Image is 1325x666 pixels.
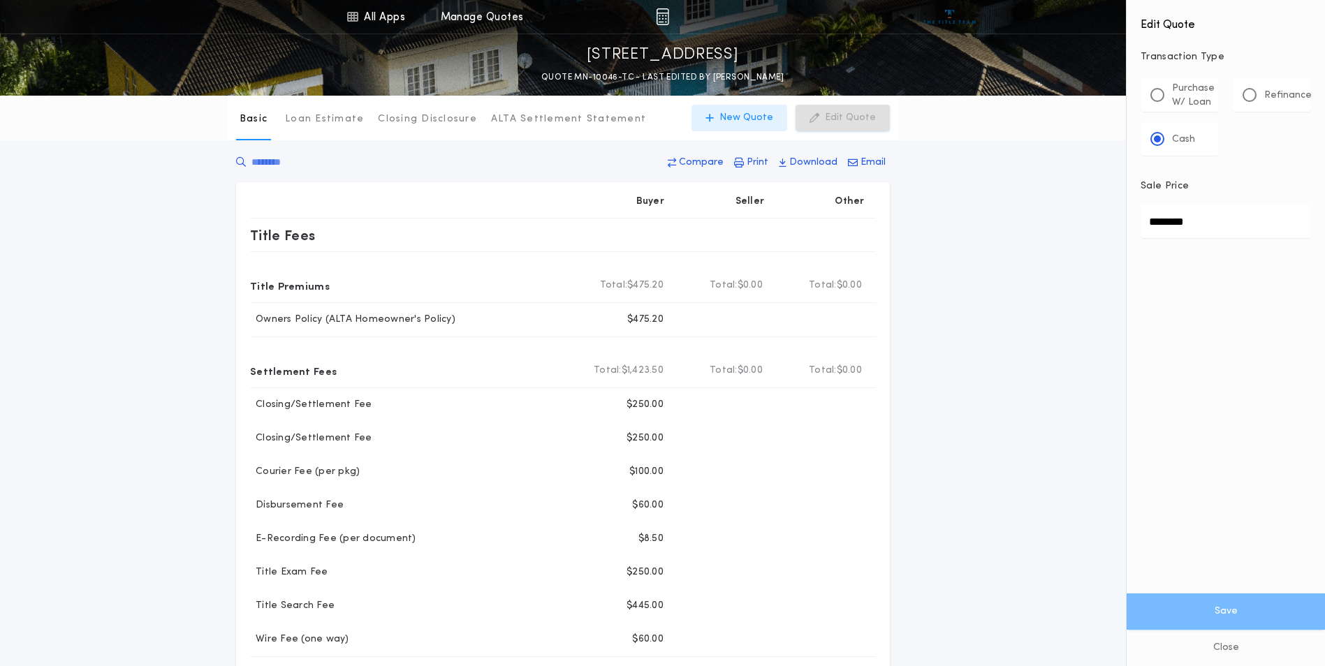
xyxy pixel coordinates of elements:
p: Closing/Settlement Fee [250,431,372,445]
p: [STREET_ADDRESS] [587,44,739,66]
button: Close [1127,630,1325,666]
p: Edit Quote [825,111,876,125]
p: $8.50 [638,532,664,546]
p: Loan Estimate [285,112,364,126]
p: Wire Fee (one way) [250,632,349,646]
p: E-Recording Fee (per document) [250,532,416,546]
button: New Quote [691,105,787,131]
p: $100.00 [629,465,664,479]
p: ALTA Settlement Statement [491,112,646,126]
p: Print [747,156,768,170]
p: Transaction Type [1141,50,1311,64]
p: Closing Disclosure [378,112,477,126]
span: $1,423.50 [622,364,664,378]
p: Purchase W/ Loan [1172,82,1215,110]
p: Seller [735,195,765,209]
p: QUOTE MN-10046-TC - LAST EDITED BY [PERSON_NAME] [541,71,784,84]
p: Title Premiums [250,274,330,297]
span: $475.20 [627,279,664,293]
p: $250.00 [627,431,664,445]
p: Disbursement Fee [250,498,344,512]
p: $250.00 [627,398,664,412]
span: $0.00 [837,364,862,378]
p: $475.20 [627,313,664,327]
img: img [656,8,669,25]
b: Total: [710,364,738,378]
p: Basic [240,112,268,126]
p: Settlement Fees [250,360,337,382]
p: Cash [1172,133,1195,147]
b: Total: [600,279,628,293]
span: $0.00 [738,279,763,293]
p: Other [835,195,865,209]
p: $60.00 [632,632,664,646]
p: Courier Fee (per pkg) [250,465,360,479]
p: Title Exam Fee [250,565,328,579]
p: Email [861,156,886,170]
button: Email [844,150,890,175]
span: $0.00 [837,279,862,293]
button: Compare [664,150,728,175]
p: New Quote [719,111,773,125]
p: Buyer [636,195,664,209]
span: $0.00 [738,364,763,378]
button: Download [775,150,842,175]
button: Save [1127,593,1325,630]
p: $60.00 [632,498,664,512]
h4: Edit Quote [1141,8,1311,34]
b: Total: [594,364,622,378]
p: Closing/Settlement Fee [250,398,372,412]
p: $250.00 [627,565,664,579]
p: Owners Policy (ALTA Homeowner's Policy) [250,313,455,327]
button: Edit Quote [796,105,890,131]
p: Sale Price [1141,179,1189,193]
p: Compare [679,156,724,170]
b: Total: [809,279,837,293]
b: Total: [710,279,738,293]
button: Print [730,150,773,175]
img: vs-icon [923,10,976,24]
b: Total: [809,364,837,378]
p: Title Search Fee [250,599,335,613]
p: Title Fees [250,224,316,246]
p: $445.00 [627,599,664,613]
p: Download [789,156,837,170]
p: Refinance [1264,89,1312,103]
input: Sale Price [1141,205,1311,238]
